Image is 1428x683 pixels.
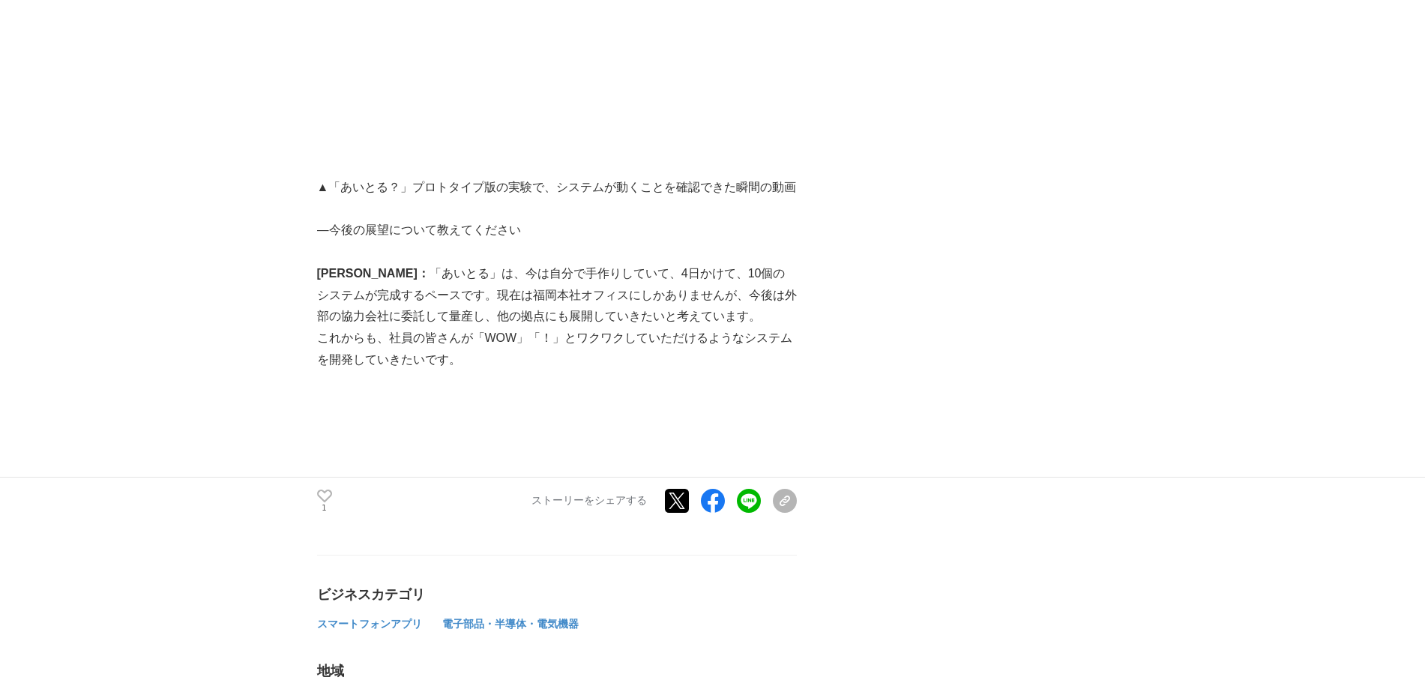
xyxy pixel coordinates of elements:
span: 電子部品・半導体・電気機器 [442,618,579,630]
div: ビジネスカテゴリ [317,586,797,604]
span: スマートフォンアプリ [317,618,422,630]
strong: [PERSON_NAME]： [317,267,430,280]
p: ストーリーをシェアする [531,494,647,508]
div: 地域 [317,662,797,680]
p: ―今後の展望について教えてください [317,220,797,241]
p: 「あいとる」は、今は自分で手作りしていて、4日かけて、10個のシステムが完成するペースです。現在は福岡本社オフィスにしかありませんが、今後は外部の協力会社に委託して量産し、他の拠点にも展開してい... [317,263,797,328]
p: 1 [317,505,332,512]
p: ▲「あいとる？」プロトタイプ版の実験で、システムが動くことを確認できた瞬間の動画 [317,177,797,199]
p: これからも、社員の皆さんが「WOW」「！」とワクワクしていただけるようなシステムを開発していきたいです。 [317,328,797,371]
a: スマートフォンアプリ [317,621,424,629]
a: 電子部品・半導体・電気機器 [442,621,579,629]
